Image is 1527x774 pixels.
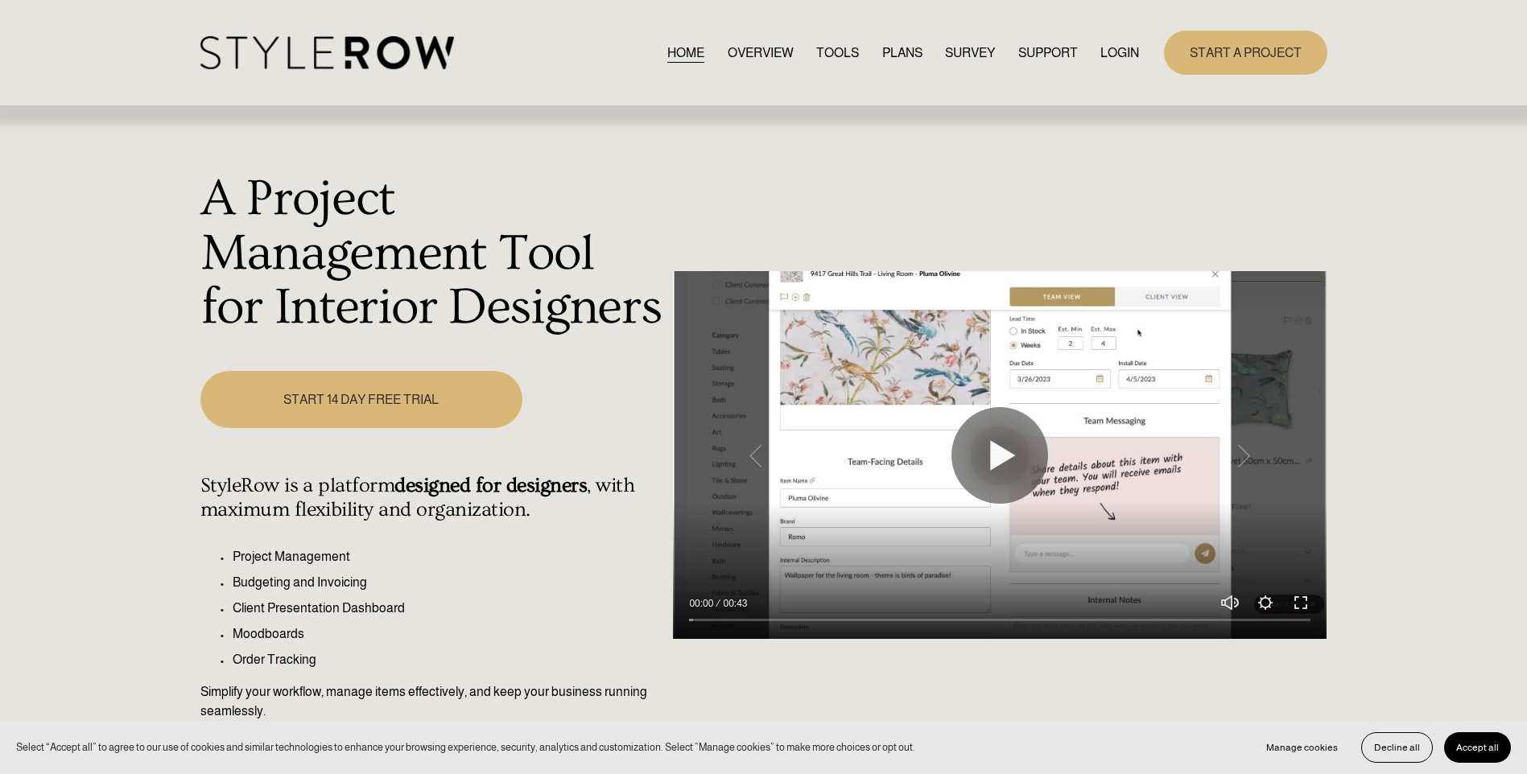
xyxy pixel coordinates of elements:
[717,595,751,611] div: Duration
[816,42,859,64] a: TOOLS
[1361,732,1433,763] button: Decline all
[689,615,1310,626] input: Seek
[728,42,794,64] a: OVERVIEW
[200,172,665,336] h1: A Project Management Tool for Interior Designers
[1018,43,1078,63] span: SUPPORT
[200,371,522,428] a: START 14 DAY FREE TRIAL
[394,474,587,497] strong: designed for designers
[200,36,454,69] img: StyleRow
[16,739,915,755] p: Select “Accept all” to agree to our use of cookies and similar technologies to enhance your brows...
[1266,742,1338,753] span: Manage cookies
[233,624,665,644] p: Moodboards
[882,42,922,64] a: PLANS
[233,573,665,592] p: Budgeting and Invoicing
[951,407,1048,504] button: Play
[233,599,665,618] p: Client Presentation Dashboard
[689,595,717,611] div: Current time
[667,42,704,64] a: HOME
[945,42,995,64] a: SURVEY
[1018,42,1078,64] a: folder dropdown
[1164,31,1327,75] a: START A PROJECT
[1374,742,1420,753] span: Decline all
[1456,742,1499,753] span: Accept all
[1444,732,1511,763] button: Accept all
[200,474,665,522] h4: StyleRow is a platform , with maximum flexibility and organization.
[233,650,665,669] p: Order Tracking
[200,682,665,721] p: Simplify your workflow, manage items effectively, and keep your business running seamlessly.
[233,547,665,566] p: Project Management
[1100,42,1139,64] a: LOGIN
[1254,732,1350,763] button: Manage cookies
